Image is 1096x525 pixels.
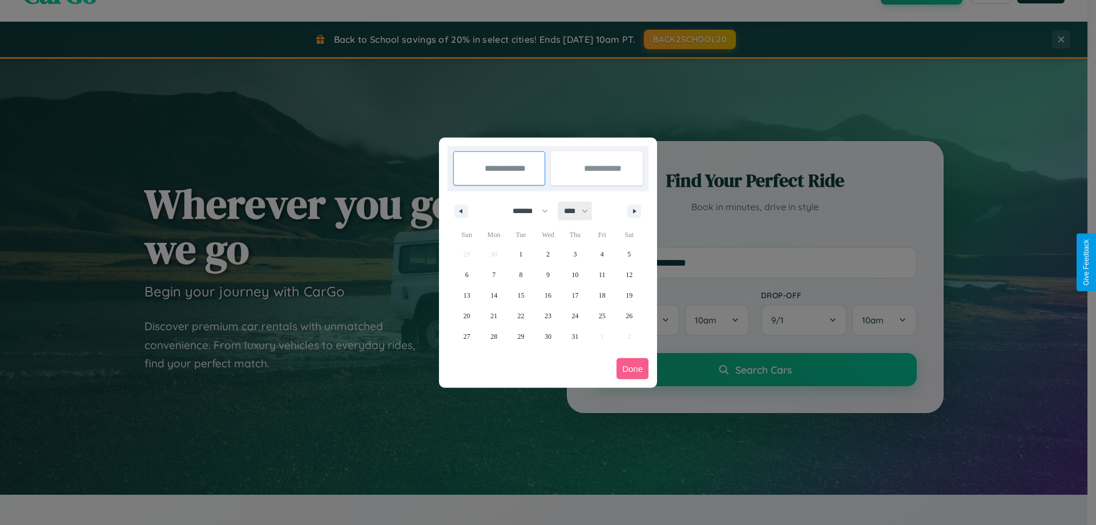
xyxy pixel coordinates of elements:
[562,285,589,306] button: 17
[507,226,534,244] span: Tue
[546,264,550,285] span: 9
[545,306,551,326] span: 23
[616,306,643,326] button: 26
[573,244,577,264] span: 3
[616,358,648,379] button: Done
[562,326,589,347] button: 31
[480,285,507,306] button: 14
[453,306,480,326] button: 20
[453,285,480,306] button: 13
[562,306,589,326] button: 24
[490,306,497,326] span: 21
[571,285,578,306] span: 17
[545,285,551,306] span: 16
[519,244,523,264] span: 1
[453,326,480,347] button: 27
[562,264,589,285] button: 10
[480,226,507,244] span: Mon
[534,226,561,244] span: Wed
[519,264,523,285] span: 8
[464,285,470,306] span: 13
[599,285,606,306] span: 18
[534,306,561,326] button: 23
[626,264,632,285] span: 12
[507,264,534,285] button: 8
[571,264,578,285] span: 10
[589,285,615,306] button: 18
[464,306,470,326] span: 20
[490,326,497,347] span: 28
[562,244,589,264] button: 3
[589,244,615,264] button: 4
[616,285,643,306] button: 19
[616,264,643,285] button: 12
[453,226,480,244] span: Sun
[562,226,589,244] span: Thu
[616,226,643,244] span: Sat
[492,264,495,285] span: 7
[589,264,615,285] button: 11
[571,306,578,326] span: 24
[480,264,507,285] button: 7
[465,264,469,285] span: 6
[534,244,561,264] button: 2
[599,264,606,285] span: 11
[507,244,534,264] button: 1
[518,285,525,306] span: 15
[507,285,534,306] button: 15
[1082,239,1090,286] div: Give Feedback
[518,326,525,347] span: 29
[480,326,507,347] button: 28
[601,244,604,264] span: 4
[518,306,525,326] span: 22
[627,244,631,264] span: 5
[589,306,615,326] button: 25
[589,226,615,244] span: Fri
[545,326,551,347] span: 30
[507,326,534,347] button: 29
[534,264,561,285] button: 9
[453,264,480,285] button: 6
[599,306,606,326] span: 25
[626,285,632,306] span: 19
[546,244,550,264] span: 2
[571,326,578,347] span: 31
[490,285,497,306] span: 14
[626,306,632,326] span: 26
[616,244,643,264] button: 5
[507,306,534,326] button: 22
[534,285,561,306] button: 16
[534,326,561,347] button: 30
[480,306,507,326] button: 21
[464,326,470,347] span: 27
